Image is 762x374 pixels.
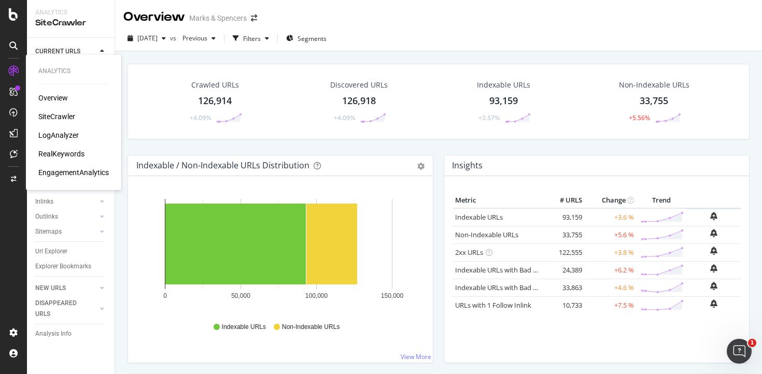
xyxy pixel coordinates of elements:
[710,282,717,290] div: bell-plus
[453,193,543,208] th: Metric
[35,283,66,294] div: NEW URLS
[543,243,585,261] td: 122,555
[477,80,530,90] div: Indexable URLs
[748,339,756,347] span: 1
[455,248,483,257] a: 2xx URLs
[585,261,637,279] td: +6.2 %
[190,113,211,122] div: +4.09%
[35,196,53,207] div: Inlinks
[478,113,500,122] div: +3.57%
[585,208,637,226] td: +3.6 %
[136,193,421,313] svg: A chart.
[38,67,109,76] div: Analytics
[251,15,257,22] div: arrow-right-arrow-left
[585,279,637,296] td: +4.6 %
[35,17,106,29] div: SiteCrawler
[543,296,585,314] td: 10,733
[229,30,273,47] button: Filters
[381,292,404,299] text: 150,000
[585,193,637,208] th: Change
[330,80,388,90] div: Discovered URLs
[401,352,431,361] a: View More
[543,193,585,208] th: # URLS
[640,94,668,108] div: 33,755
[455,300,531,310] a: URLs with 1 Follow Inlink
[305,292,328,299] text: 100,000
[35,226,97,237] a: Sitemaps
[452,159,483,172] h4: Insights
[489,94,518,108] div: 93,159
[136,160,309,170] div: Indexable / Non-Indexable URLs Distribution
[191,80,239,90] div: Crawled URLs
[35,46,80,57] div: CURRENT URLS
[727,339,752,364] iframe: Intercom live chat
[222,323,266,332] span: Indexable URLs
[455,265,542,275] a: Indexable URLs with Bad H1
[710,212,717,220] div: bell-plus
[637,193,686,208] th: Trend
[35,328,72,339] div: Analysis Info
[543,226,585,243] td: 33,755
[35,283,97,294] a: NEW URLS
[35,298,97,320] a: DISAPPEARED URLS
[243,34,261,43] div: Filters
[170,34,178,42] span: vs
[35,226,62,237] div: Sitemaps
[123,8,185,26] div: Overview
[231,292,250,299] text: 50,000
[543,261,585,279] td: 24,389
[35,46,97,57] a: CURRENT URLS
[710,299,717,308] div: bell-plus
[35,196,97,207] a: Inlinks
[710,229,717,237] div: bell-plus
[585,296,637,314] td: +7.5 %
[585,226,637,243] td: +5.6 %
[35,328,107,339] a: Analysis Info
[543,208,585,226] td: 93,159
[189,13,247,23] div: Marks & Spencers
[455,230,518,239] a: Non-Indexable URLs
[35,8,106,17] div: Analytics
[334,113,355,122] div: +4.09%
[163,292,167,299] text: 0
[35,261,91,272] div: Explorer Bookmarks
[455,283,568,292] a: Indexable URLs with Bad Description
[137,34,158,42] span: 2025 Aug. 30th
[710,264,717,272] div: bell-plus
[282,323,340,332] span: Non-Indexable URLs
[629,113,650,122] div: +5.56%
[342,94,376,108] div: 126,918
[35,211,58,222] div: Outlinks
[619,80,689,90] div: Non-Indexable URLs
[298,34,327,43] span: Segments
[710,247,717,255] div: bell-plus
[455,212,503,222] a: Indexable URLs
[417,163,425,170] div: gear
[123,30,170,47] button: [DATE]
[38,111,75,122] a: SiteCrawler
[178,34,207,42] span: Previous
[178,30,220,47] button: Previous
[35,211,97,222] a: Outlinks
[543,279,585,296] td: 33,863
[282,30,331,47] button: Segments
[585,243,637,261] td: +3.8 %
[35,298,88,320] div: DISAPPEARED URLS
[38,130,79,140] a: LogAnalyzer
[38,93,68,103] a: Overview
[35,246,67,257] div: Url Explorer
[38,149,84,159] a: RealKeywords
[35,246,107,257] a: Url Explorer
[38,167,109,178] a: EngagementAnalytics
[198,94,232,108] div: 126,914
[35,261,107,272] a: Explorer Bookmarks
